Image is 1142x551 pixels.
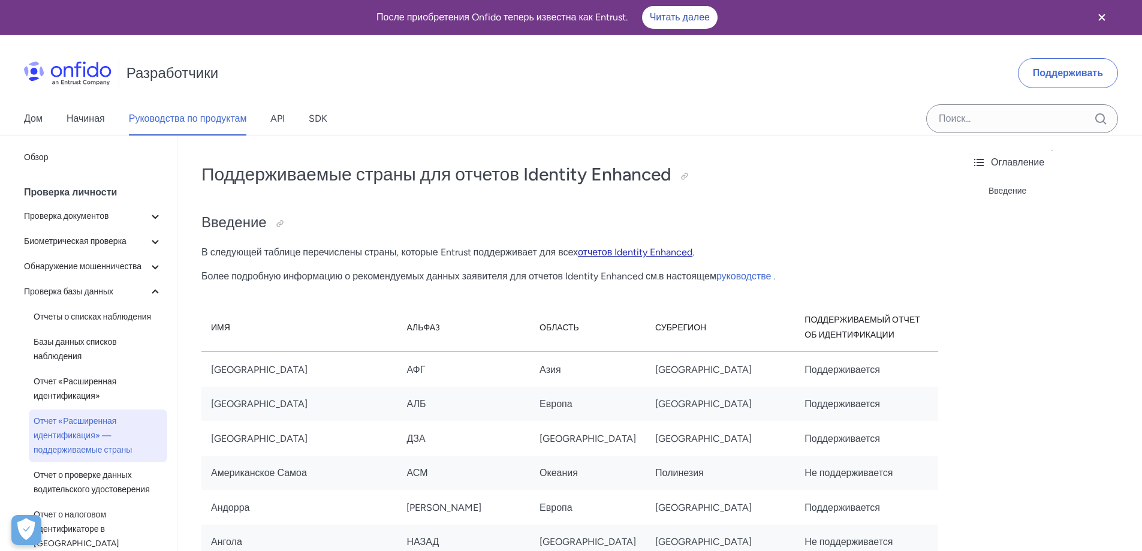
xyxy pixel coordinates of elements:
[34,337,117,362] font: Базы данных списков наблюдения
[211,433,308,444] font: [GEOGRAPHIC_DATA]
[126,64,218,82] font: Разработчики
[211,364,308,375] font: [GEOGRAPHIC_DATA]
[309,102,327,136] a: SDK
[19,280,167,304] button: Проверка базы данных
[406,398,426,410] font: АЛБ
[406,467,427,478] font: АСМ
[24,287,113,297] font: Проверка базы данных
[1033,67,1103,79] font: Поддерживать
[926,104,1118,133] input: Поле ввода поиска Onfido
[29,463,167,502] a: Отчет о проверке данных водительского удостоверения
[540,322,579,332] font: Область
[34,377,116,401] font: Отчет «Расширенная идентификация»
[989,184,1132,198] a: Введение
[642,6,718,29] a: Читать далее
[34,416,132,455] font: Отчет «Расширенная идентификация» — поддерживаемые страны
[655,433,752,444] font: [GEOGRAPHIC_DATA]
[406,536,439,547] font: НАЗАД
[655,467,704,478] font: Полинезия
[270,102,285,136] a: API
[540,467,578,478] font: Океания
[24,261,141,272] font: Обнаружение мошенничества
[201,246,578,258] font: В следующей таблице перечислены страны, которые Entrust поддерживает для всех
[24,102,43,136] a: Дом
[211,536,242,547] font: Ангола
[650,11,710,23] font: Читать далее
[655,398,752,410] font: [GEOGRAPHIC_DATA]
[67,113,105,124] font: Начиная
[24,152,48,162] font: Обзор
[129,113,247,124] font: Руководства по продуктам
[406,502,481,513] font: [PERSON_NAME]
[406,322,440,332] font: Альфа3
[376,11,628,23] font: После приобретения Onfido теперь известна как Entrust.
[24,113,43,124] font: Дом
[211,502,249,513] font: Андорра
[24,236,126,246] font: Биометрическая проверка
[29,410,167,462] a: Отчет «Расширенная идентификация» — поддерживаемые страны
[19,230,167,254] button: Биометрическая проверка
[270,113,285,124] font: API
[540,433,636,444] font: [GEOGRAPHIC_DATA]
[211,322,230,332] font: Имя
[991,156,1044,168] font: Оглавление
[804,364,880,375] font: Поддерживается
[19,146,167,170] a: Обзор
[1095,10,1109,25] svg: Закрыть баннер
[692,246,694,258] font: .
[804,536,893,547] font: Не поддерживается
[655,322,706,332] font: Субрегион
[1080,2,1124,32] button: Закрыть баннер
[11,515,41,545] div: Настройки файлов cookie
[24,186,117,198] font: Проверка личности
[540,536,636,547] font: [GEOGRAPHIC_DATA]
[659,270,716,282] font: в настоящем
[24,61,112,85] img: Логотип Онфидо
[211,398,308,410] font: [GEOGRAPHIC_DATA]
[24,211,109,221] font: Проверка документов
[309,113,327,124] font: SDK
[406,364,425,375] font: АФГ
[804,315,920,340] font: Поддерживаемый отчет об идентификации
[29,370,167,408] a: Отчет «Расширенная идентификация»
[540,398,572,410] font: Европа
[655,364,752,375] font: [GEOGRAPHIC_DATA]
[804,433,880,444] font: Поддерживается
[29,330,167,369] a: Базы данных списков наблюдения
[201,163,671,185] font: Поддерживаемые страны для отчетов Identity Enhanced
[989,186,1026,196] font: Введение
[201,270,659,282] font: Более подробную информацию о рекомендуемых данных заявителя для отчетов Identity Enhanced см.
[34,312,151,322] font: Отчеты о списках наблюдения
[19,255,167,279] button: Обнаружение мошенничества
[29,305,167,329] a: Отчеты о списках наблюдения
[11,515,41,545] button: Открыть настройки
[34,470,150,495] font: Отчет о проверке данных водительского удостоверения
[67,102,105,136] a: Начиная
[1018,58,1118,88] a: Поддерживать
[540,364,561,375] font: Азия
[578,246,692,258] a: отчетов Identity Enhanced
[716,270,776,282] a: руководстве .
[19,204,167,228] button: Проверка документов
[804,502,880,513] font: Поддерживается
[655,536,752,547] font: [GEOGRAPHIC_DATA]
[804,398,880,410] font: Поддерживается
[655,502,752,513] font: [GEOGRAPHIC_DATA]
[804,467,893,478] font: Не поддерживается
[540,502,572,513] font: Европа
[211,467,307,478] font: Американское Самоа
[201,213,267,231] font: Введение
[129,102,247,136] a: Руководства по продуктам
[34,510,119,549] font: Отчет о налоговом идентификаторе в [GEOGRAPHIC_DATA]
[406,433,425,444] font: ДЗА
